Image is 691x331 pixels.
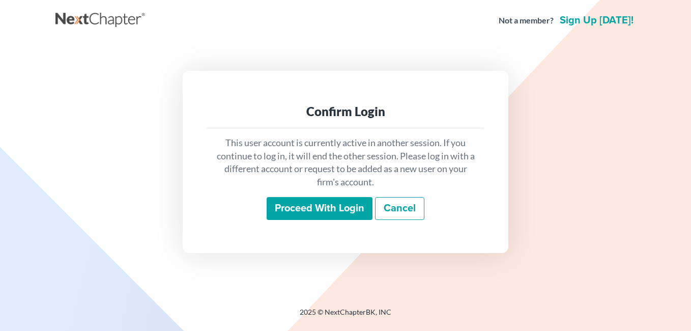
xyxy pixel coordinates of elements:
strong: Not a member? [499,15,554,26]
div: 2025 © NextChapterBK, INC [55,307,636,325]
a: Sign up [DATE]! [558,15,636,25]
div: Confirm Login [215,103,476,120]
input: Proceed with login [267,197,372,220]
p: This user account is currently active in another session. If you continue to log in, it will end ... [215,136,476,189]
a: Cancel [375,197,424,220]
